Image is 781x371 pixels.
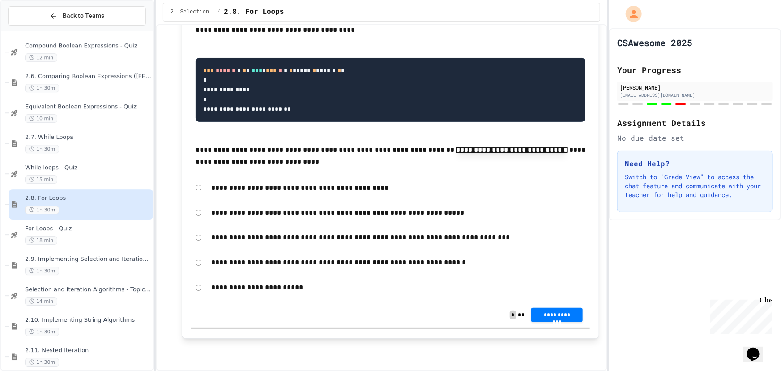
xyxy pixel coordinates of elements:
[25,236,57,245] span: 18 min
[25,42,151,50] span: Compound Boolean Expressions - Quiz
[25,267,59,275] span: 1h 30m
[224,7,284,17] span: 2.8. For Loops
[625,158,765,169] h3: Need Help?
[4,4,62,57] div: Chat with us now!Close
[8,6,146,26] button: Back to Teams
[25,286,151,293] span: Selection and Iteration Algorithms - Topic 2.9
[25,84,59,92] span: 1h 30m
[171,9,213,16] span: 2. Selection and Iteration
[63,11,104,21] span: Back to Teams
[217,9,220,16] span: /
[625,173,765,199] p: Switch to "Grade View" to access the chat feature and communicate with your teacher for help and ...
[25,225,151,233] span: For Loops - Quiz
[616,4,644,24] div: My Account
[25,206,59,214] span: 1h 30m
[25,103,151,111] span: Equivalent Boolean Expressions - Quiz
[25,328,59,336] span: 1h 30m
[707,296,772,334] iframe: chat widget
[620,83,770,91] div: [PERSON_NAME]
[25,316,151,324] span: 2.10. Implementing String Algorithms
[617,116,773,129] h2: Assignment Details
[25,164,151,172] span: While loops - Quiz
[25,134,151,141] span: 2.7. While Loops
[25,255,151,263] span: 2.9. Implementing Selection and Iteration Algorithms
[25,194,151,202] span: 2.8. For Loops
[617,36,692,49] h1: CSAwesome 2025
[25,73,151,80] span: 2.6. Comparing Boolean Expressions ([PERSON_NAME] Laws)
[25,145,59,153] span: 1h 30m
[25,297,57,306] span: 14 min
[25,53,57,62] span: 12 min
[620,92,770,99] div: [EMAIL_ADDRESS][DOMAIN_NAME]
[617,133,773,143] div: No due date set
[25,347,151,354] span: 2.11. Nested Iteration
[25,358,59,367] span: 1h 30m
[25,175,57,184] span: 15 min
[743,335,772,362] iframe: chat widget
[617,64,773,76] h2: Your Progress
[25,114,57,123] span: 10 min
